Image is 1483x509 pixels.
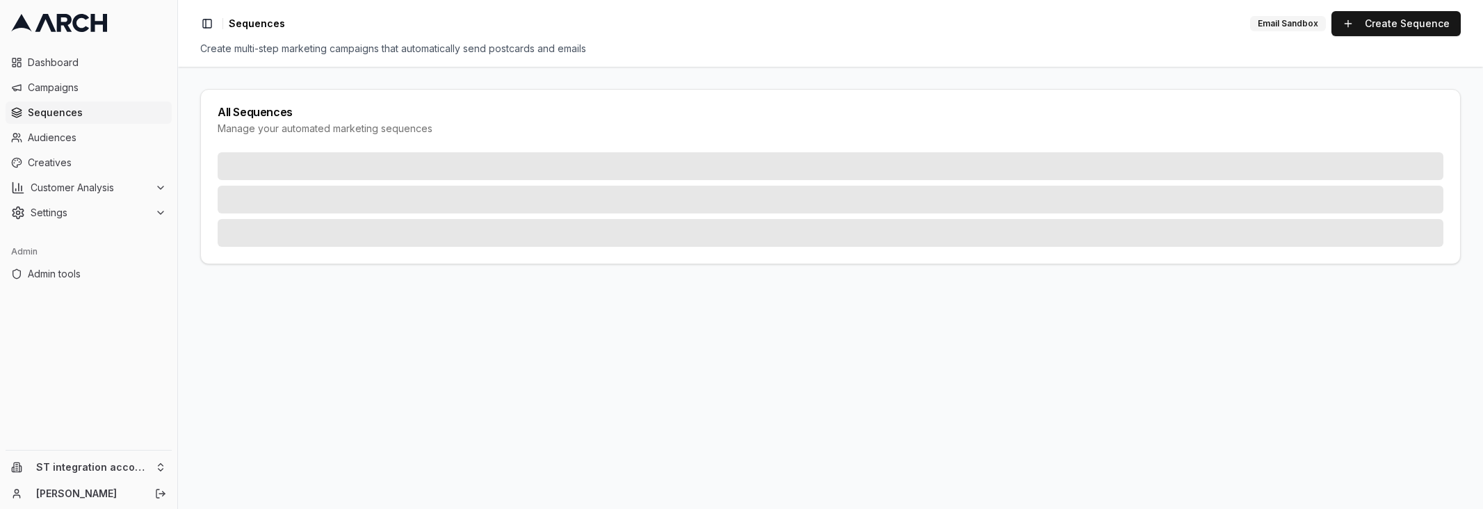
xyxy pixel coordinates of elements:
span: Admin tools [28,267,166,281]
nav: breadcrumb [229,17,285,31]
a: Audiences [6,127,172,149]
a: Create Sequence [1331,11,1461,36]
button: Settings [6,202,172,224]
span: Audiences [28,131,166,145]
span: Campaigns [28,81,166,95]
a: Creatives [6,152,172,174]
span: Sequences [28,106,166,120]
div: Admin [6,241,172,263]
span: Sequences [229,17,285,31]
div: All Sequences [218,106,1443,118]
span: Dashboard [28,56,166,70]
span: Customer Analysis [31,181,149,195]
div: Manage your automated marketing sequences [218,122,1443,136]
a: Admin tools [6,263,172,285]
button: Customer Analysis [6,177,172,199]
div: Create multi-step marketing campaigns that automatically send postcards and emails [200,42,1461,56]
a: [PERSON_NAME] [36,487,140,501]
div: Email Sandbox [1250,16,1326,31]
span: ST integration account [36,461,149,474]
a: Sequences [6,102,172,124]
span: Settings [31,206,149,220]
span: Creatives [28,156,166,170]
a: Dashboard [6,51,172,74]
a: Campaigns [6,76,172,99]
button: ST integration account [6,456,172,478]
button: Log out [151,484,170,503]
